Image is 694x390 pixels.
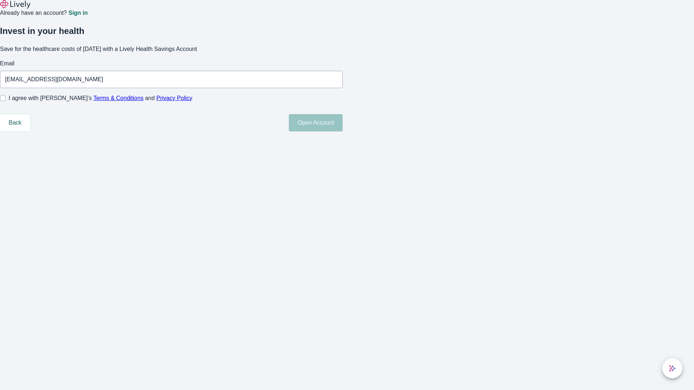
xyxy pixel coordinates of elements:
a: Sign in [68,10,87,16]
a: Privacy Policy [157,95,193,101]
svg: Lively AI Assistant [669,365,676,372]
span: I agree with [PERSON_NAME]’s and [9,94,192,103]
a: Terms & Conditions [93,95,143,101]
button: chat [662,358,682,378]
